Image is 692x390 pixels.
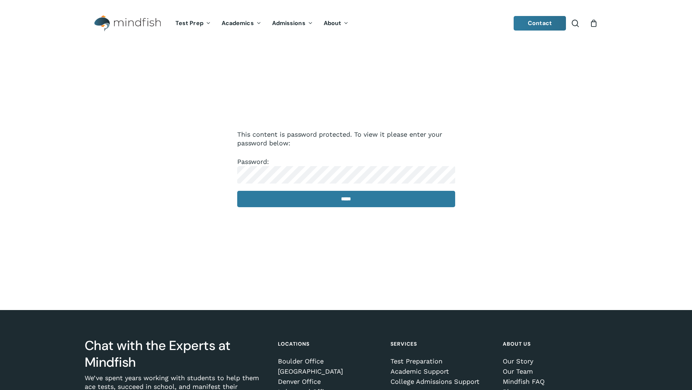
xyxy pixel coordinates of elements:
header: Main Menu [85,10,608,37]
a: Contact [514,16,566,31]
a: Our Team [503,368,605,375]
span: About [324,19,341,27]
a: Boulder Office [278,358,380,365]
input: Password: [237,166,455,184]
span: Academics [222,19,254,27]
a: College Admissions Support [390,378,493,385]
h4: Locations [278,337,380,350]
a: About [318,20,354,27]
a: Cart [590,19,598,27]
a: Mindfish FAQ [503,378,605,385]
a: Test Preparation [390,358,493,365]
a: [GEOGRAPHIC_DATA] [278,368,380,375]
h4: About Us [503,337,605,350]
a: Our Story [503,358,605,365]
a: Test Prep [170,20,216,27]
h4: Services [390,337,493,350]
h3: Chat with the Experts at Mindfish [85,337,268,371]
a: Academics [216,20,267,27]
span: Contact [528,19,552,27]
p: This content is password protected. To view it please enter your password below: [237,130,455,157]
a: Denver Office [278,378,380,385]
a: Admissions [267,20,318,27]
span: Admissions [272,19,305,27]
a: Academic Support [390,368,493,375]
span: Test Prep [175,19,203,27]
nav: Main Menu [170,10,354,37]
label: Password: [237,158,455,178]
